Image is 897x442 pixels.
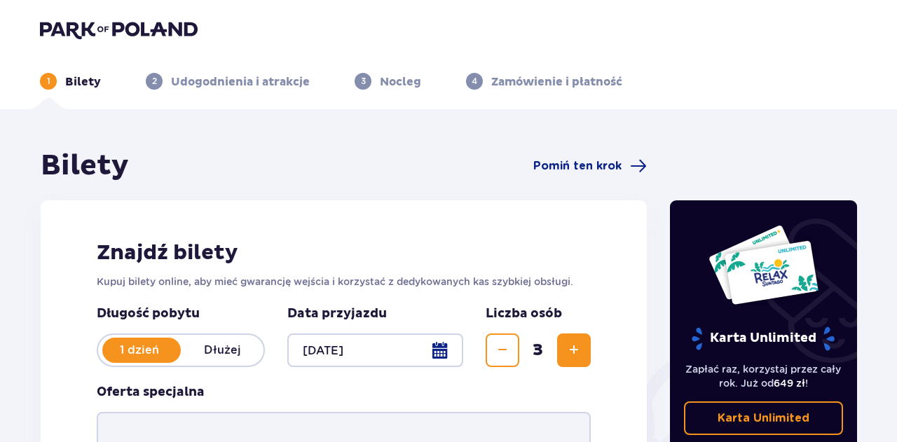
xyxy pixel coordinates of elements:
p: 1 [47,75,50,88]
img: Park of Poland logo [40,20,198,39]
p: 3 [361,75,366,88]
p: Karta Unlimited [718,410,809,426]
p: Bilety [65,74,101,90]
span: 3 [522,340,554,361]
p: Data przyjazdu [287,305,387,322]
div: 3Nocleg [355,73,421,90]
p: Długość pobytu [97,305,265,322]
p: Zamówienie i płatność [491,74,622,90]
span: 649 zł [774,378,805,389]
h3: Oferta specjalna [97,384,205,401]
div: 4Zamówienie i płatność [466,73,622,90]
div: 1Bilety [40,73,101,90]
a: Karta Unlimited [684,401,844,435]
p: 2 [152,75,157,88]
p: Udogodnienia i atrakcje [171,74,310,90]
a: Pomiń ten krok [533,158,647,174]
h1: Bilety [41,149,129,184]
button: Zwiększ [557,333,591,367]
p: Nocleg [380,74,421,90]
p: Liczba osób [486,305,562,322]
div: 2Udogodnienia i atrakcje [146,73,310,90]
p: Zapłać raz, korzystaj przez cały rok. Już od ! [684,362,844,390]
p: Karta Unlimited [690,326,836,351]
button: Zmniejsz [486,333,519,367]
p: 1 dzień [98,343,181,358]
p: 4 [472,75,477,88]
h2: Znajdź bilety [97,240,591,266]
p: Kupuj bilety online, aby mieć gwarancję wejścia i korzystać z dedykowanych kas szybkiej obsługi. [97,275,591,289]
span: Pomiń ten krok [533,158,622,174]
p: Dłużej [181,343,263,358]
img: Dwie karty całoroczne do Suntago z napisem 'UNLIMITED RELAX', na białym tle z tropikalnymi liśćmi... [708,224,819,305]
